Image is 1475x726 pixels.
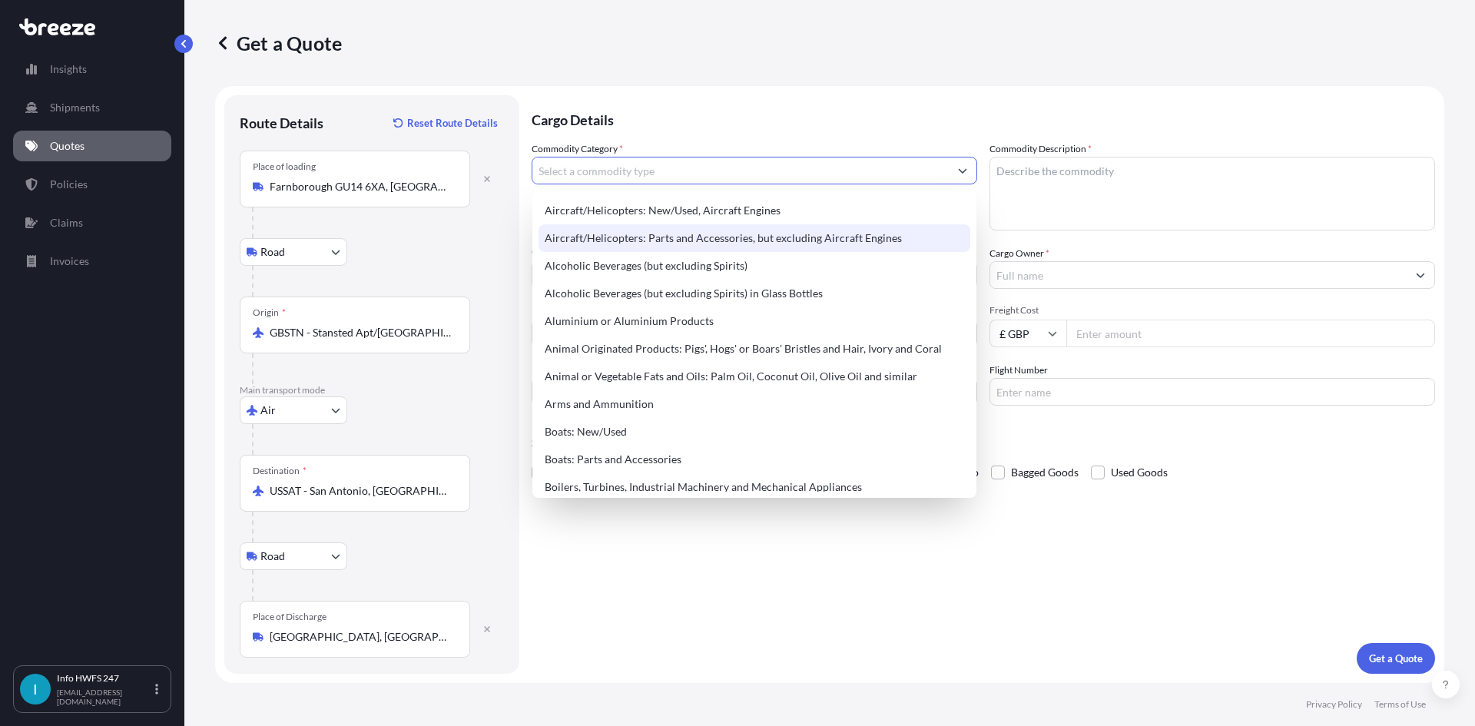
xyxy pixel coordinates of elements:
[539,418,970,446] div: Boats: New/Used
[1374,698,1426,711] p: Terms of Use
[253,161,316,173] div: Place of loading
[270,179,451,194] input: Place of loading
[50,177,88,192] p: Policies
[539,335,970,363] div: Animal Originated Products: Pigs', Hogs' or Boars' Bristles and Hair, Ivory and Coral
[50,215,83,230] p: Claims
[989,246,1049,261] label: Cargo Owner
[33,681,38,697] span: I
[240,238,347,266] button: Select transport
[407,115,498,131] p: Reset Route Details
[539,224,970,252] div: Aircraft/Helicopters: Parts and Accessories, but excluding Aircraft Engines
[539,446,970,473] div: Boats: Parts and Accessories
[1066,320,1435,347] input: Enter amount
[532,157,949,184] input: Select a commodity type
[253,465,307,477] div: Destination
[532,436,1435,449] p: Special Conditions
[989,378,1435,406] input: Enter name
[240,542,347,570] button: Select transport
[260,244,285,260] span: Road
[57,688,152,706] p: [EMAIL_ADDRESS][DOMAIN_NAME]
[240,384,504,396] p: Main transport mode
[240,114,323,132] p: Route Details
[1306,698,1362,711] p: Privacy Policy
[989,141,1092,157] label: Commodity Description
[1111,461,1168,484] span: Used Goods
[240,396,347,424] button: Select transport
[270,629,451,645] input: Place of Discharge
[270,325,451,340] input: Origin
[260,403,276,418] span: Air
[50,100,100,115] p: Shipments
[539,390,970,418] div: Arms and Ammunition
[532,95,1435,141] p: Cargo Details
[990,261,1407,289] input: Full name
[270,483,451,499] input: Destination
[50,138,85,154] p: Quotes
[57,672,152,685] p: Info HWFS 247
[539,307,970,335] div: Aluminium or Aluminium Products
[539,473,970,501] div: Boilers, Turbines, Industrial Machinery and Mechanical Appliances
[539,197,970,224] div: Aircraft/Helicopters: New/Used, Aircraft Engines
[532,363,608,378] label: Booking Reference
[253,611,326,623] div: Place of Discharge
[532,304,578,320] span: Load Type
[260,549,285,564] span: Road
[215,31,342,55] p: Get a Quote
[50,254,89,269] p: Invoices
[989,363,1048,378] label: Flight Number
[532,141,623,157] label: Commodity Category
[50,61,87,77] p: Insights
[532,246,977,258] span: Commodity Value
[1369,651,1423,666] p: Get a Quote
[989,304,1435,317] span: Freight Cost
[253,307,286,319] div: Origin
[539,280,970,307] div: Alcoholic Beverages (but excluding Spirits) in Glass Bottles
[532,378,977,406] input: Your internal reference
[1011,461,1079,484] span: Bagged Goods
[1407,261,1434,289] button: Show suggestions
[949,157,976,184] button: Show suggestions
[539,363,970,390] div: Animal or Vegetable Fats and Oils: Palm Oil, Coconut Oil, Olive Oil and similar
[539,252,970,280] div: Alcoholic Beverages (but excluding Spirits)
